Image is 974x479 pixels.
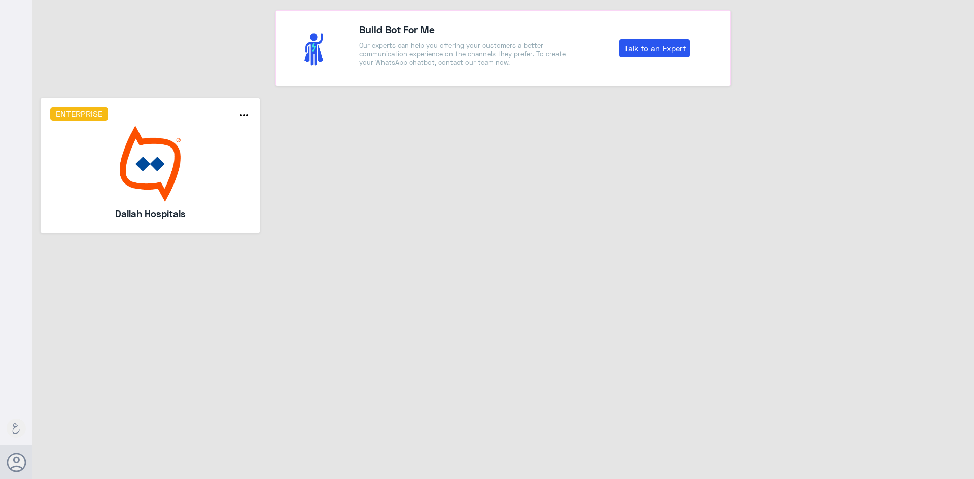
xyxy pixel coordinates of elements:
[359,41,571,67] p: Our experts can help you offering your customers a better communication experience on the channel...
[50,126,251,202] img: bot image
[619,39,690,57] a: Talk to an Expert
[238,109,250,124] button: more_horiz
[7,453,26,472] button: Avatar
[359,22,571,37] h4: Build Bot For Me
[50,107,109,121] h6: Enterprise
[238,109,250,121] i: more_horiz
[77,207,223,221] h5: Dallah Hospitals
